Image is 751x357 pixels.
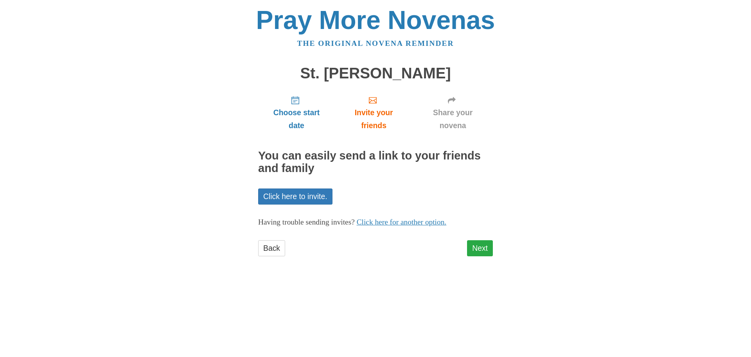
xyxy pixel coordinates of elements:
[420,106,485,132] span: Share your novena
[266,106,327,132] span: Choose start date
[258,150,493,175] h2: You can easily send a link to your friends and family
[343,106,405,132] span: Invite your friends
[258,65,493,82] h1: St. [PERSON_NAME]
[258,218,355,226] span: Having trouble sending invites?
[256,5,495,34] a: Pray More Novenas
[357,218,447,226] a: Click here for another option.
[413,89,493,136] a: Share your novena
[335,89,413,136] a: Invite your friends
[297,39,454,47] a: The original novena reminder
[258,240,285,256] a: Back
[467,240,493,256] a: Next
[258,89,335,136] a: Choose start date
[258,188,332,205] a: Click here to invite.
